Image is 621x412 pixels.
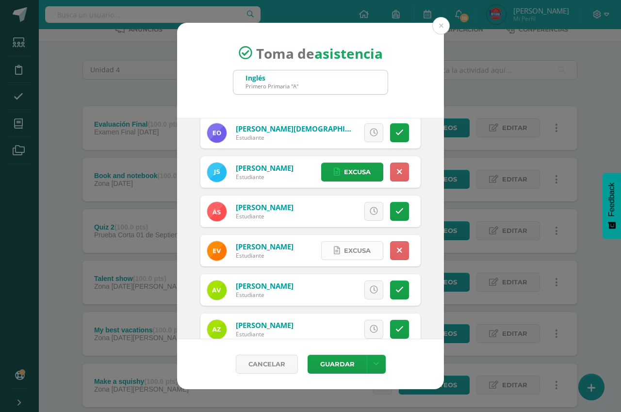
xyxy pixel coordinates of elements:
[207,202,227,221] img: 158c002dfdc8fa17a41eaa522099846d.png
[256,44,383,62] span: Toma de
[432,17,450,34] button: Close (Esc)
[308,355,367,374] button: Guardar
[344,163,371,181] span: Excusa
[236,133,352,142] div: Estudiante
[236,163,294,173] a: [PERSON_NAME]
[236,355,298,374] a: Cancelar
[344,242,371,260] span: Excusa
[236,281,294,291] a: [PERSON_NAME]
[236,124,375,133] a: [PERSON_NAME][DEMOGRAPHIC_DATA]
[607,182,616,216] span: Feedback
[236,251,294,260] div: Estudiante
[236,202,294,212] a: [PERSON_NAME]
[321,241,383,260] a: Excusa
[236,330,294,338] div: Estudiante
[245,73,298,82] div: Inglés
[321,163,383,181] a: Excusa
[314,44,383,62] strong: asistencia
[233,70,388,94] input: Busca un grado o sección aquí...
[245,82,298,90] div: Primero Primaria "A"
[236,173,294,181] div: Estudiante
[207,123,227,143] img: e538fb372711439a34f5422c97d347b4.png
[236,212,294,220] div: Estudiante
[603,173,621,239] button: Feedback - Mostrar encuesta
[207,241,227,261] img: 4192af2880d5fa14f465e1a6d2cdacbe.png
[236,242,294,251] a: [PERSON_NAME]
[236,320,294,330] a: [PERSON_NAME]
[207,320,227,339] img: 4a8279fca71b978dce4f52cab9789b2c.png
[236,291,294,299] div: Estudiante
[207,280,227,300] img: ea93bc406a077473713252a9a8f5db39.png
[207,163,227,182] img: b0e10599ef37be8da0e46bad41f2a13d.png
